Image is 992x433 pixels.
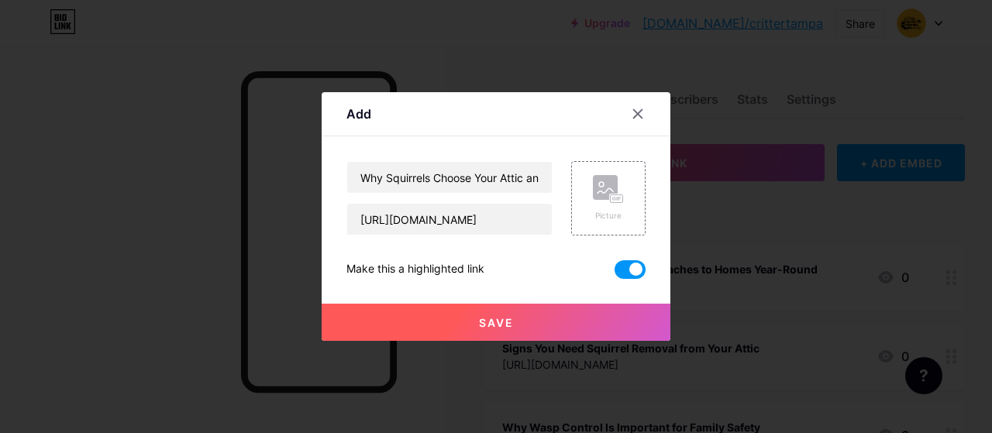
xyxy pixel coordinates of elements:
[346,105,371,123] div: Add
[347,204,552,235] input: URL
[347,162,552,193] input: Title
[593,210,624,222] div: Picture
[322,304,670,341] button: Save
[479,316,514,329] span: Save
[346,260,484,279] div: Make this a highlighted link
